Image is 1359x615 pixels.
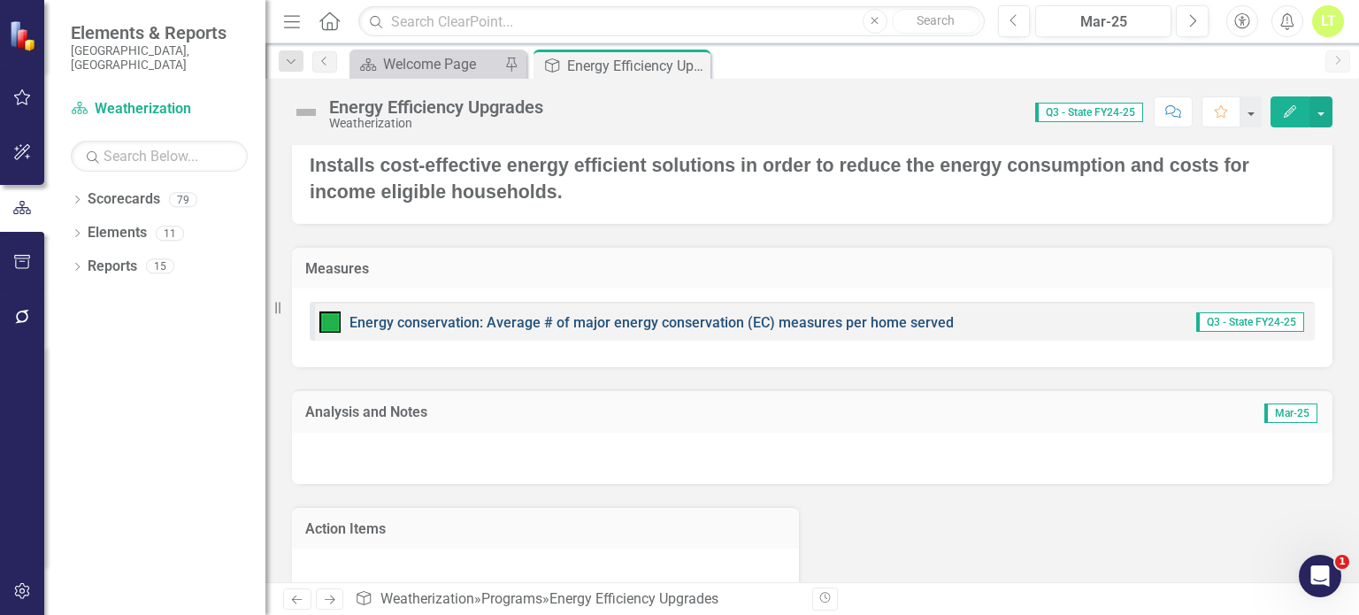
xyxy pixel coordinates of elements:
[1035,5,1171,37] button: Mar-25
[549,590,718,607] div: Energy Efficiency Upgrades
[567,55,706,77] div: Energy Efficiency Upgrades
[1335,555,1349,569] span: 1
[169,192,197,207] div: 79
[310,155,1249,203] span: Installs cost-effective energy efficient solutions in order to reduce the energy consumption and ...
[88,189,160,210] a: Scorecards
[319,311,341,333] img: On Target
[1299,555,1341,597] iframe: Intercom live chat
[71,141,248,172] input: Search Below...
[9,20,40,51] img: ClearPoint Strategy
[146,259,174,274] div: 15
[156,226,184,241] div: 11
[71,99,248,119] a: Weatherization
[481,590,542,607] a: Programs
[71,22,248,43] span: Elements & Reports
[292,98,320,127] img: Not Defined
[349,314,954,331] a: Energy conservation: Average # of major energy conservation (EC) measures per home served
[1035,103,1143,122] span: Q3 - State FY24-25
[383,53,500,75] div: Welcome Page
[917,13,955,27] span: Search
[355,589,799,610] div: » »
[380,590,474,607] a: Weatherization
[88,257,137,277] a: Reports
[305,404,1005,420] h3: Analysis and Notes
[329,97,543,117] div: Energy Efficiency Upgrades
[1041,12,1165,33] div: Mar-25
[305,521,786,537] h3: Action Items
[305,261,1319,277] h3: Measures
[358,6,984,37] input: Search ClearPoint...
[892,9,980,34] button: Search
[354,53,500,75] a: Welcome Page
[1196,312,1304,332] span: Q3 - State FY24-25
[1312,5,1344,37] button: LT
[329,117,543,130] div: Weatherization
[88,223,147,243] a: Elements
[1264,404,1317,423] span: Mar-25
[71,43,248,73] small: [GEOGRAPHIC_DATA], [GEOGRAPHIC_DATA]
